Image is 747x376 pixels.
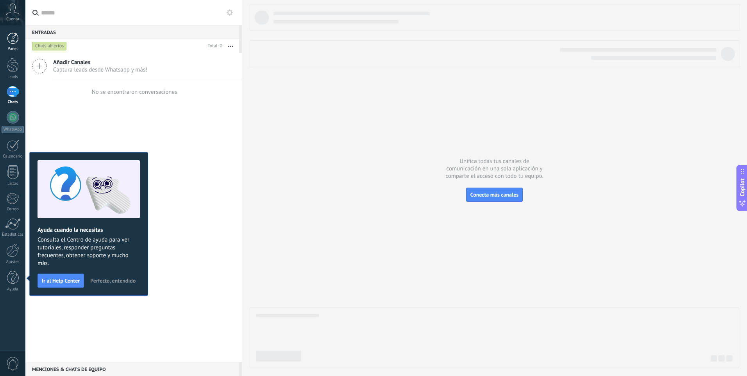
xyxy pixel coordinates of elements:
button: Ir al Help Center [38,274,84,288]
div: Calendario [2,154,24,159]
div: No se encontraron conversaciones [92,88,177,96]
div: Leads [2,75,24,80]
span: Ir al Help Center [42,278,80,283]
span: Perfecto, entendido [90,278,136,283]
div: Total: 0 [205,42,222,50]
button: Perfecto, entendido [87,275,139,286]
span: Cuenta [6,17,19,22]
button: Conecta más canales [466,188,523,202]
h2: Ayuda cuando la necesitas [38,226,140,234]
div: Chats abiertos [32,41,67,51]
span: Copilot [738,179,746,197]
span: Consulta el Centro de ayuda para ver tutoriales, responder preguntas frecuentes, obtener soporte ... [38,236,140,267]
div: Correo [2,207,24,212]
div: Ajustes [2,260,24,265]
span: Conecta más canales [470,191,518,198]
div: Ayuda [2,287,24,292]
div: WhatsApp [2,126,24,133]
div: Chats [2,100,24,105]
div: Listas [2,181,24,186]
span: Añadir Canales [53,59,147,66]
div: Estadísticas [2,232,24,237]
div: Menciones & Chats de equipo [25,362,239,376]
div: Panel [2,47,24,52]
div: Entradas [25,25,239,39]
span: Captura leads desde Whatsapp y más! [53,66,147,73]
